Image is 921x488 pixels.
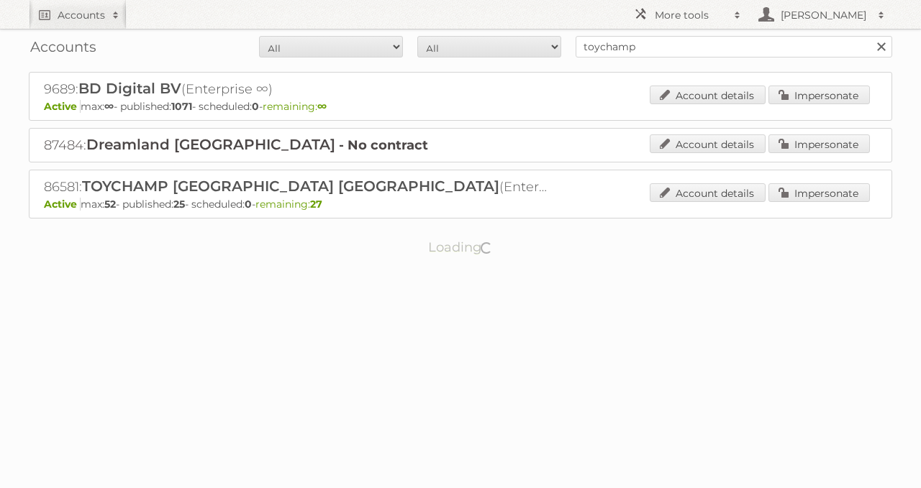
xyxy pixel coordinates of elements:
[650,183,766,202] a: Account details
[252,100,259,113] strong: 0
[44,178,548,196] h2: 86581: (Enterprise 52)
[86,136,335,153] span: Dreamland [GEOGRAPHIC_DATA]
[44,198,877,211] p: max: - published: - scheduled: -
[58,8,105,22] h2: Accounts
[317,100,327,113] strong: ∞
[255,198,322,211] span: remaining:
[44,100,81,113] span: Active
[339,137,428,153] strong: - No contract
[82,178,499,195] span: TOYCHAMP [GEOGRAPHIC_DATA] [GEOGRAPHIC_DATA]
[650,86,766,104] a: Account details
[768,86,870,104] a: Impersonate
[104,198,116,211] strong: 52
[310,198,322,211] strong: 27
[383,233,539,262] p: Loading
[44,198,81,211] span: Active
[44,137,428,153] a: 87484:Dreamland [GEOGRAPHIC_DATA] - No contract
[173,198,185,211] strong: 25
[44,100,877,113] p: max: - published: - scheduled: -
[655,8,727,22] h2: More tools
[104,100,114,113] strong: ∞
[78,80,181,97] span: BD Digital BV
[650,134,766,153] a: Account details
[777,8,871,22] h2: [PERSON_NAME]
[263,100,327,113] span: remaining:
[171,100,192,113] strong: 1071
[44,80,548,98] h2: 9689: (Enterprise ∞)
[768,134,870,153] a: Impersonate
[245,198,252,211] strong: 0
[768,183,870,202] a: Impersonate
